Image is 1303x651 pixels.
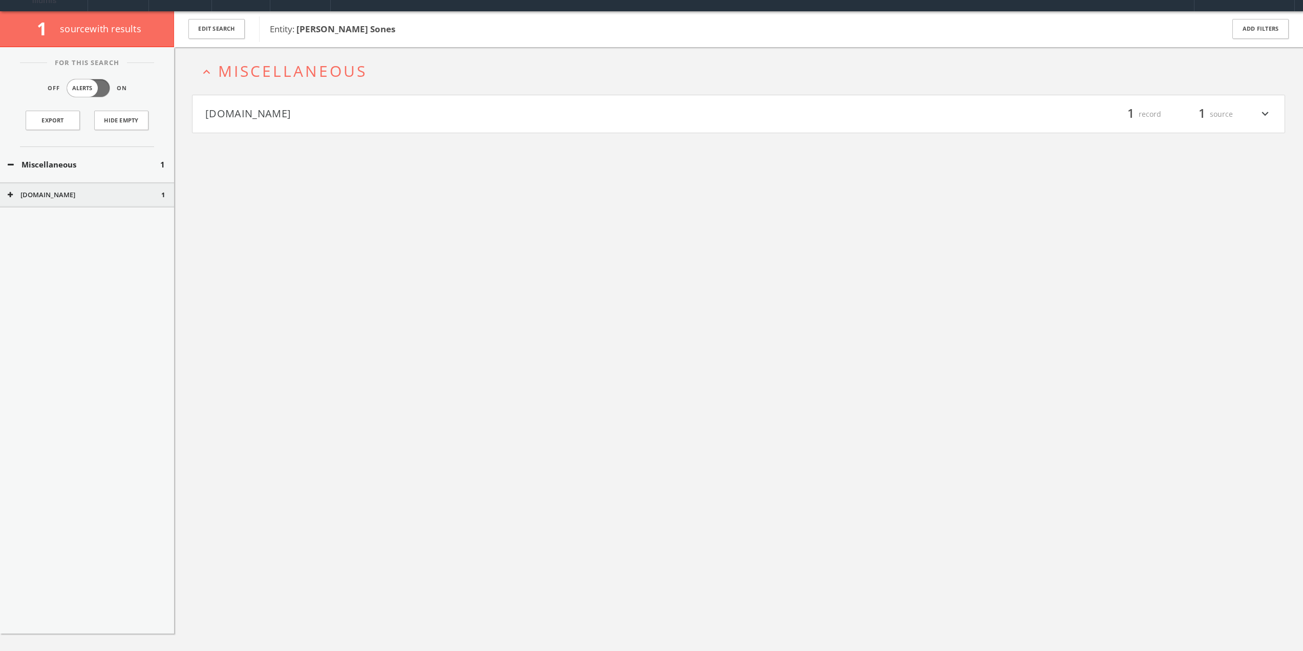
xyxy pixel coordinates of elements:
div: source [1171,106,1233,123]
span: 1 [1123,105,1139,123]
span: On [117,84,127,93]
button: [DOMAIN_NAME] [205,106,739,123]
span: 1 [161,190,165,200]
i: expand_more [1258,106,1272,123]
span: Entity: [270,23,395,35]
span: Off [48,84,60,93]
span: 1 [37,16,56,40]
span: For This Search [47,58,127,68]
a: Export [26,111,80,130]
span: 1 [160,159,165,171]
button: [DOMAIN_NAME] [8,190,161,200]
button: Add Filters [1232,19,1289,39]
b: [PERSON_NAME] Sones [296,23,395,35]
span: 1 [1194,105,1210,123]
div: record [1100,106,1161,123]
span: source with results [60,23,141,35]
button: Hide Empty [94,111,148,130]
button: expand_lessMiscellaneous [200,62,1285,79]
i: expand_less [200,65,213,79]
button: Miscellaneous [8,159,160,171]
button: Edit Search [188,19,245,39]
span: Miscellaneous [218,60,367,81]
